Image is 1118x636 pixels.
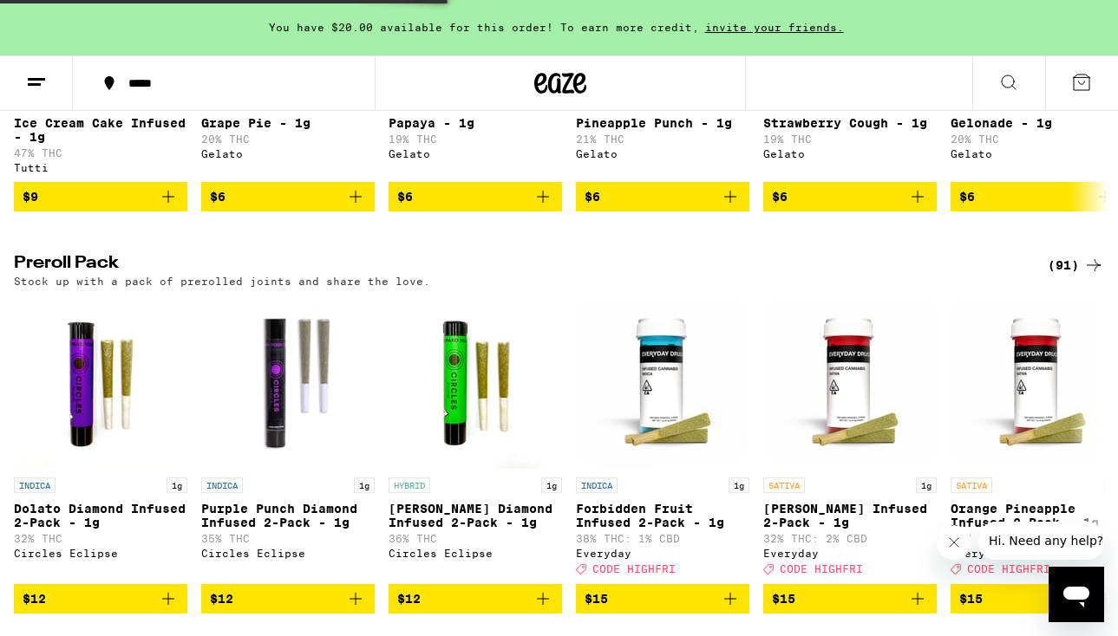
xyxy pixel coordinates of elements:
a: Open page for Jack Herer Infused 2-Pack - 1g from Everyday [763,295,937,583]
span: invite your friends. [699,22,850,33]
img: Everyday - Forbidden Fruit Infused 2-Pack - 1g [576,295,749,469]
img: Circles Eclipse - Purple Punch Diamond Infused 2-Pack - 1g [201,295,375,469]
p: 19% THC [763,133,937,145]
span: $15 [585,592,608,606]
p: Grape Pie - 1g [201,116,375,130]
p: 1g [541,477,562,493]
p: 35% THC [201,533,375,544]
iframe: Close message [937,525,971,560]
p: [PERSON_NAME] Infused 2-Pack - 1g [763,502,937,529]
span: $9 [23,190,38,204]
img: Circles Eclipse - Dolato Diamond Infused 2-Pack - 1g [14,295,187,469]
span: $6 [397,190,413,204]
img: Everyday - Jack Herer Infused 2-Pack - 1g [763,295,937,469]
span: $15 [772,592,795,606]
p: 1g [167,477,187,493]
div: Everyday [576,548,749,559]
div: Gelato [201,148,375,159]
button: Add to bag [389,584,562,613]
span: $6 [959,190,975,204]
img: Circles Eclipse - Runtz Diamond Infused 2-Pack - 1g [389,295,562,469]
iframe: Button to launch messaging window [1049,567,1104,622]
span: $15 [959,592,983,606]
div: Circles Eclipse [201,548,375,559]
p: INDICA [14,477,56,493]
button: Add to bag [201,182,375,211]
p: INDICA [576,477,618,493]
div: Gelato [576,148,749,159]
span: CODE HIGHFRI [780,564,863,575]
p: [PERSON_NAME] Diamond Infused 2-Pack - 1g [389,502,562,529]
a: Open page for Dolato Diamond Infused 2-Pack - 1g from Circles Eclipse [14,295,187,583]
div: Gelato [389,148,562,159]
button: Add to bag [201,584,375,613]
button: Add to bag [389,182,562,211]
span: $12 [210,592,233,606]
div: Everyday [763,548,937,559]
p: Forbidden Fruit Infused 2-Pack - 1g [576,502,749,529]
p: Dolato Diamond Infused 2-Pack - 1g [14,502,187,529]
p: 1g [354,477,375,493]
button: Add to bag [763,182,937,211]
p: 47% THC [14,147,187,159]
div: Tutti [14,162,187,173]
p: 21% THC [576,133,749,145]
button: Add to bag [576,182,749,211]
p: 38% THC: 1% CBD [576,533,749,544]
a: Open page for Runtz Diamond Infused 2-Pack - 1g from Circles Eclipse [389,295,562,583]
button: Add to bag [763,584,937,613]
a: Open page for Purple Punch Diamond Infused 2-Pack - 1g from Circles Eclipse [201,295,375,583]
p: 1g [916,477,937,493]
p: 32% THC: 2% CBD [763,533,937,544]
p: SATIVA [763,477,805,493]
h2: Preroll Pack [14,255,1019,276]
span: CODE HIGHFRI [967,564,1050,575]
div: Circles Eclipse [14,548,187,559]
span: $6 [210,190,226,204]
span: CODE HIGHFRI [592,564,676,575]
a: (91) [1048,255,1104,276]
p: Stock up with a pack of prerolled joints and share the love. [14,276,430,287]
a: Open page for Forbidden Fruit Infused 2-Pack - 1g from Everyday [576,295,749,583]
span: $6 [585,190,600,204]
p: Ice Cream Cake Infused - 1g [14,116,187,144]
p: 36% THC [389,533,562,544]
span: $6 [772,190,788,204]
p: 1g [729,477,749,493]
p: HYBRID [389,477,430,493]
p: Pineapple Punch - 1g [576,116,749,130]
p: 32% THC [14,533,187,544]
p: 19% THC [389,133,562,145]
p: INDICA [201,477,243,493]
p: Strawberry Cough - 1g [763,116,937,130]
p: Papaya - 1g [389,116,562,130]
p: 20% THC [201,133,375,145]
span: $12 [23,592,46,606]
button: Add to bag [14,182,187,211]
iframe: Message from company [978,522,1104,560]
div: Gelato [763,148,937,159]
div: Circles Eclipse [389,548,562,559]
p: SATIVA [951,477,992,493]
button: Add to bag [576,584,749,613]
button: Add to bag [14,584,187,613]
p: Purple Punch Diamond Infused 2-Pack - 1g [201,502,375,529]
span: $12 [397,592,421,606]
span: You have $20.00 available for this order! To earn more credit, [269,22,699,33]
